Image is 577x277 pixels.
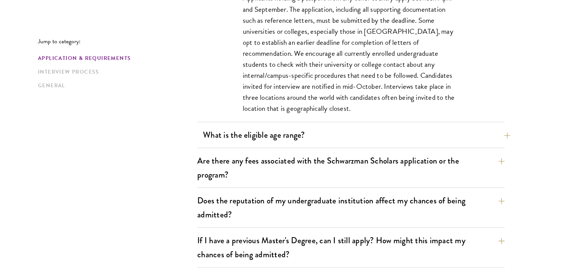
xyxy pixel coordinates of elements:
button: What is the eligible age range? [203,126,510,143]
button: Are there any fees associated with the Schwarzman Scholars application or the program? [197,152,505,183]
a: Application & Requirements [38,54,193,62]
button: If I have a previous Master's Degree, can I still apply? How might this impact my chances of bein... [197,232,505,263]
button: Does the reputation of my undergraduate institution affect my chances of being admitted? [197,192,505,223]
a: Interview Process [38,68,193,76]
p: Jump to category: [38,38,197,45]
a: General [38,82,193,90]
